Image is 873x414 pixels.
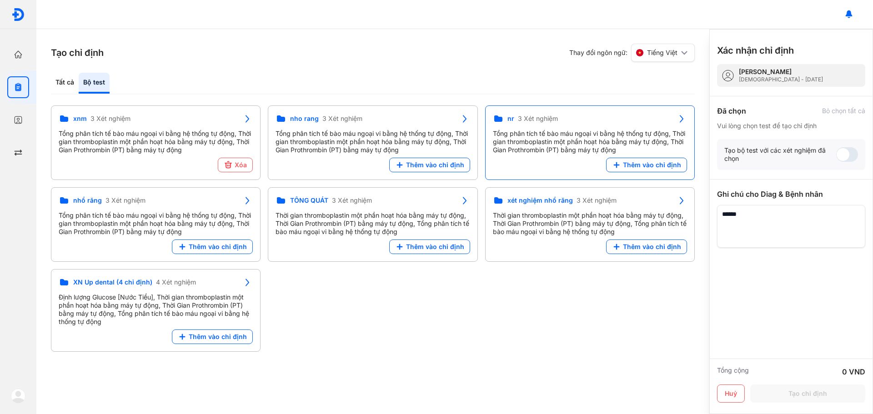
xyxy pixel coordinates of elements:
div: Đã chọn [717,105,746,116]
button: Tạo chỉ định [750,384,865,403]
img: logo [11,8,25,21]
span: Thêm vào chỉ định [406,243,464,251]
span: XN Up dental (4 chỉ định) [73,278,152,286]
button: Huỷ [717,384,745,403]
div: Bộ test [79,73,110,94]
span: Thêm vào chỉ định [189,333,247,341]
div: Tất cả [51,73,79,94]
span: nhổ răng [73,196,102,205]
button: Thêm vào chỉ định [606,158,687,172]
button: Thêm vào chỉ định [389,239,470,254]
span: TỔNG QUÁT [290,196,328,205]
div: Thay đổi ngôn ngữ: [569,44,695,62]
div: Tạo bộ test với các xét nghiệm đã chọn [724,146,836,163]
div: Định lượng Glucose [Nước Tiểu], Thời gian thromboplastin một phần hoạt hóa bằng máy tự động, Thời... [59,293,253,326]
div: [DEMOGRAPHIC_DATA] - [DATE] [739,76,823,83]
div: Vui lòng chọn test để tạo chỉ định [717,122,865,130]
span: 3 Xét nghiệm [577,196,617,205]
span: Xóa [235,161,247,169]
span: 3 Xét nghiệm [90,115,130,123]
span: nho rang [290,115,319,123]
span: nr [507,115,514,123]
span: xét nghiệm nhổ răng [507,196,573,205]
button: Thêm vào chỉ định [389,158,470,172]
span: 4 Xét nghiệm [156,278,196,286]
div: Ghi chú cho Diag & Bệnh nhân [717,189,865,200]
div: Bỏ chọn tất cả [822,107,865,115]
div: Tổng phân tích tế bào máu ngoại vi bằng hệ thống tự động, Thời gian thromboplastin một phần hoạt ... [493,130,687,154]
button: Xóa [218,158,253,172]
img: logo [11,389,25,403]
span: 3 Xét nghiệm [322,115,362,123]
h3: Tạo chỉ định [51,46,104,59]
div: Tổng cộng [717,366,749,377]
span: Thêm vào chỉ định [623,161,681,169]
div: Tổng phân tích tế bào máu ngoại vi bằng hệ thống tự động, Thời gian thromboplastin một phần hoạt ... [276,130,470,154]
button: Thêm vào chỉ định [172,239,253,254]
span: Thêm vào chỉ định [406,161,464,169]
button: Thêm vào chỉ định [172,329,253,344]
div: Thời gian thromboplastin một phần hoạt hóa bằng máy tự động, Thời Gian Prothrombin (PT) bằng máy ... [276,211,470,236]
h3: Xác nhận chỉ định [717,44,794,57]
button: Thêm vào chỉ định [606,239,687,254]
span: Thêm vào chỉ định [189,243,247,251]
div: Thời gian thromboplastin một phần hoạt hóa bằng máy tự động, Thời Gian Prothrombin (PT) bằng máy ... [493,211,687,236]
span: Thêm vào chỉ định [623,243,681,251]
span: 3 Xét nghiệm [332,196,372,205]
div: [PERSON_NAME] [739,68,823,76]
div: 0 VND [842,366,865,377]
div: Tổng phân tích tế bào máu ngoại vi bằng hệ thống tự động, Thời gian thromboplastin một phần hoạt ... [59,130,253,154]
span: xnm [73,115,87,123]
span: Tiếng Việt [647,49,677,57]
span: 3 Xét nghiệm [105,196,145,205]
span: 3 Xét nghiệm [518,115,558,123]
div: Tổng phân tích tế bào máu ngoại vi bằng hệ thống tự động, Thời gian thromboplastin một phần hoạt ... [59,211,253,236]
